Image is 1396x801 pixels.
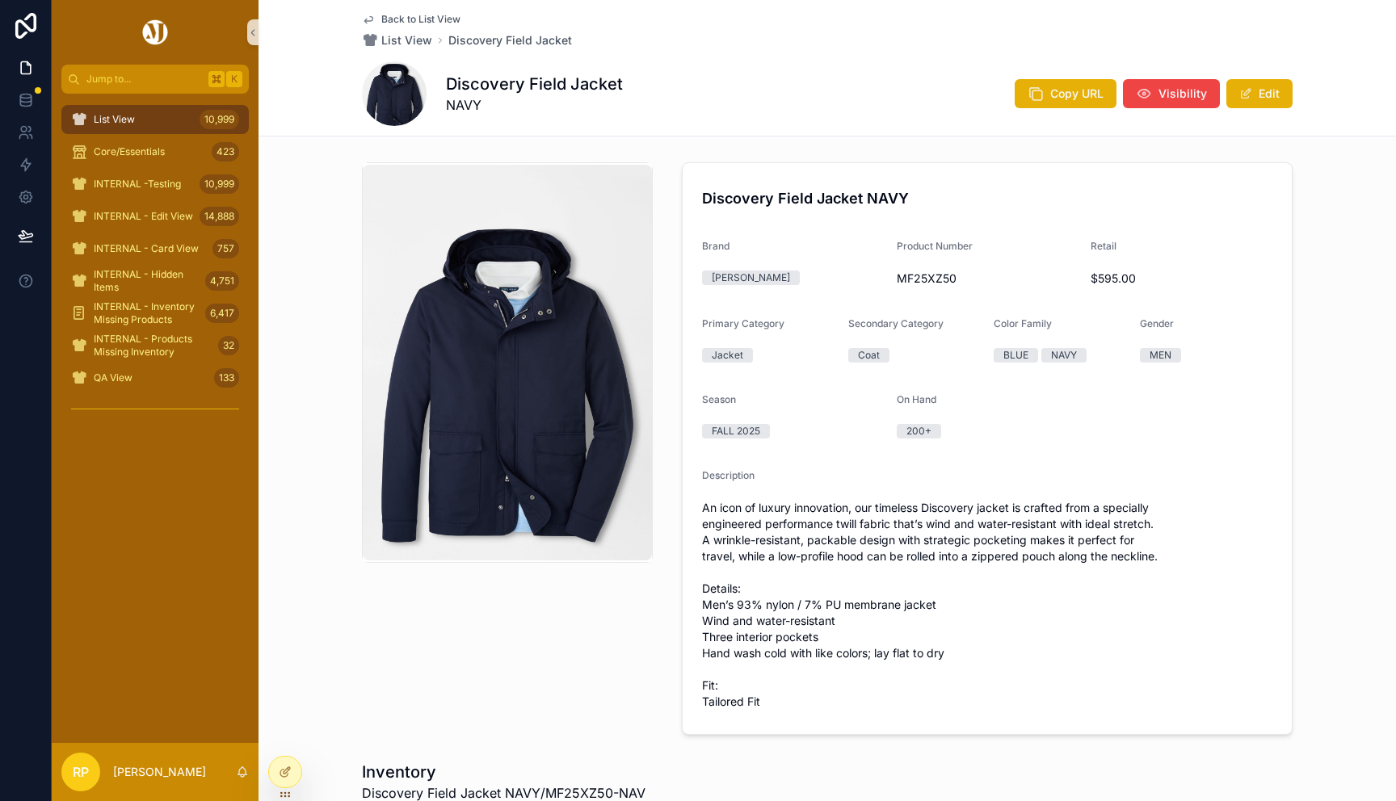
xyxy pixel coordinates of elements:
[702,500,1272,710] span: An icon of luxury innovation, our timeless Discovery jacket is crafted from a specially engineere...
[218,336,239,355] div: 32
[61,65,249,94] button: Jump to...K
[1123,79,1220,108] button: Visibility
[94,113,135,126] span: List View
[446,95,623,115] span: NAVY
[1226,79,1293,108] button: Edit
[1050,86,1104,102] span: Copy URL
[362,13,460,26] a: Back to List View
[61,363,249,392] a: QA View133
[363,165,652,560] img: MS25XZ50_NAV_D.jpg
[1091,240,1116,252] span: Retail
[712,348,743,363] div: Jacket
[61,266,249,296] a: INTERNAL - Hidden Items4,751
[94,268,199,294] span: INTERNAL - Hidden Items
[702,317,784,329] span: Primary Category
[848,317,944,329] span: Secondary Category
[897,393,936,405] span: On Hand
[448,32,572,48] a: Discovery Field Jacket
[205,271,239,291] div: 4,751
[61,234,249,263] a: INTERNAL - Card View757
[906,424,931,438] div: 200+
[61,299,249,328] a: INTERNAL - Inventory Missing Products6,417
[212,142,239,161] div: 423
[212,239,239,258] div: 757
[52,94,259,442] div: scrollable content
[200,174,239,194] div: 10,999
[994,317,1052,329] span: Color Family
[1015,79,1116,108] button: Copy URL
[94,300,199,326] span: INTERNAL - Inventory Missing Products
[61,105,249,134] a: List View10,999
[381,13,460,26] span: Back to List View
[61,202,249,231] a: INTERNAL - Edit View14,888
[1150,348,1171,363] div: MEN
[712,424,760,438] div: FALL 2025
[858,348,880,363] div: Coat
[381,32,432,48] span: List View
[702,187,1272,209] h4: Discovery Field Jacket NAVY
[61,331,249,360] a: INTERNAL - Products Missing Inventory32
[1091,270,1272,287] span: $595.00
[1051,348,1077,363] div: NAVY
[94,371,132,384] span: QA View
[113,764,206,780] p: [PERSON_NAME]
[897,270,1079,287] span: MF25XZ50
[702,393,736,405] span: Season
[702,240,730,252] span: Brand
[214,368,239,388] div: 133
[702,469,755,481] span: Description
[446,73,623,95] h1: Discovery Field Jacket
[140,19,170,45] img: App logo
[94,145,165,158] span: Core/Essentials
[200,207,239,226] div: 14,888
[1003,348,1028,363] div: BLUE
[94,210,193,223] span: INTERNAL - Edit View
[362,761,645,783] h1: Inventory
[94,333,212,359] span: INTERNAL - Products Missing Inventory
[712,270,790,285] div: [PERSON_NAME]
[362,32,432,48] a: List View
[200,110,239,129] div: 10,999
[1158,86,1207,102] span: Visibility
[86,73,202,86] span: Jump to...
[897,240,973,252] span: Product Number
[94,178,181,191] span: INTERNAL -Testing
[228,73,241,86] span: K
[1140,317,1174,329] span: Gender
[61,137,249,166] a: Core/Essentials423
[61,170,249,199] a: INTERNAL -Testing10,999
[205,304,239,323] div: 6,417
[94,242,199,255] span: INTERNAL - Card View
[73,762,89,782] span: RP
